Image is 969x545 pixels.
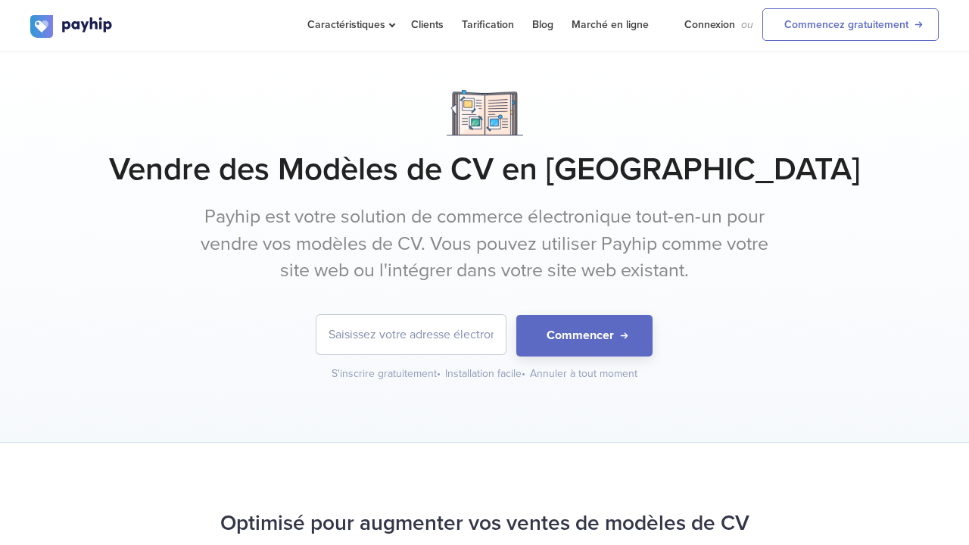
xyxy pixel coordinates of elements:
[522,367,525,380] span: •
[530,366,637,381] div: Annuler à tout moment
[447,90,523,135] img: Notebook.png
[516,315,653,357] button: Commencer
[445,366,527,381] div: Installation facile
[762,8,939,41] a: Commencez gratuitement
[30,15,114,38] img: logo.svg
[316,315,506,354] input: Saisissez votre adresse électronique
[30,503,939,543] h2: Optimisé pour augmenter vos ventes de modèles de CV
[437,367,441,380] span: •
[201,204,768,285] p: Payhip est votre solution de commerce électronique tout-en-un pour vendre vos modèles de CV. Vous...
[30,151,939,188] h1: Vendre des Modèles de CV en [GEOGRAPHIC_DATA]
[307,18,393,31] span: Caractéristiques
[332,366,442,381] div: S'inscrire gratuitement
